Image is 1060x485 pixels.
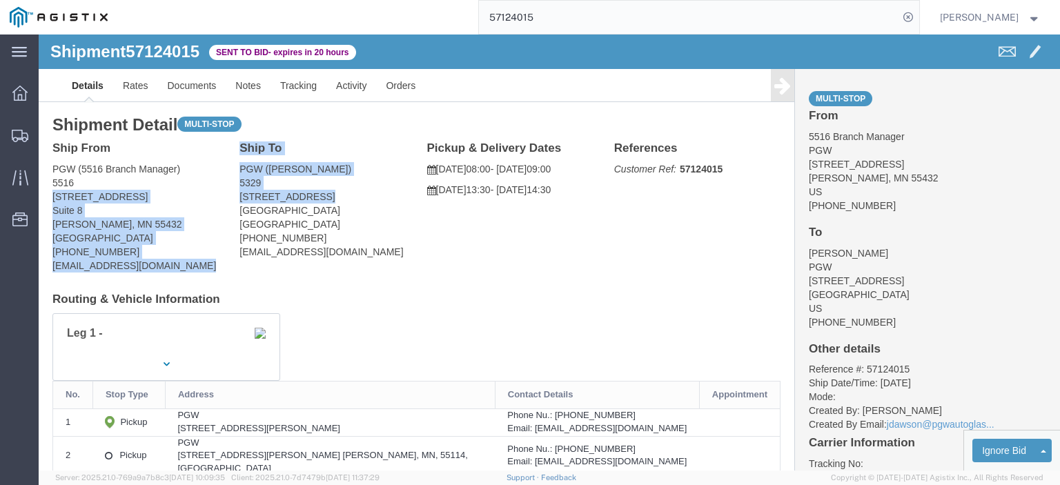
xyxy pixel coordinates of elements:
img: logo [10,7,108,28]
span: Server: 2025.21.0-769a9a7b8c3 [55,473,225,482]
span: [DATE] 10:09:35 [169,473,225,482]
button: [PERSON_NAME] [939,9,1041,26]
span: [DATE] 11:37:29 [326,473,380,482]
a: Support [507,473,541,482]
span: Jesse Jordan [940,10,1019,25]
span: Client: 2025.21.0-7d7479b [231,473,380,482]
a: Feedback [541,473,576,482]
input: Search for shipment number, reference number [479,1,899,34]
iframe: FS Legacy Container [39,34,1060,471]
span: Copyright © [DATE]-[DATE] Agistix Inc., All Rights Reserved [831,472,1043,484]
